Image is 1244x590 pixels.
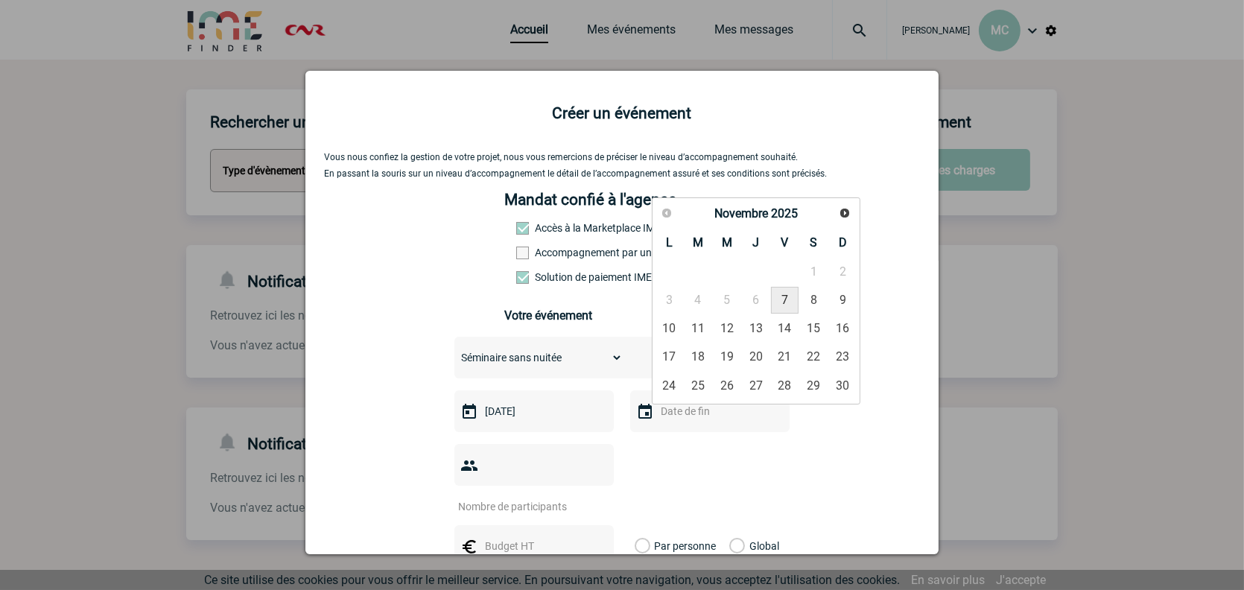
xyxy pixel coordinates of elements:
[685,372,712,399] a: 25
[505,308,740,323] h3: Votre événement
[685,343,712,370] a: 18
[800,287,828,314] a: 8
[516,271,582,283] label: Conformité aux process achat client, Prise en charge de la facturation, Mutualisation de plusieur...
[685,315,712,342] a: 11
[516,222,582,234] label: Accès à la Marketplace IME
[839,207,851,219] span: Suivant
[800,343,828,370] a: 22
[516,247,582,258] label: Prestation payante
[800,315,828,342] a: 15
[635,525,651,567] label: Par personne
[800,372,828,399] a: 29
[324,104,920,122] h2: Créer un événement
[657,402,760,421] input: Date de fin
[481,402,584,421] input: Date de début
[781,235,789,250] span: Vendredi
[829,343,857,370] a: 23
[481,536,584,556] input: Budget HT
[656,315,683,342] a: 10
[771,287,799,314] a: 7
[722,235,732,250] span: Mercredi
[666,235,673,250] span: Lundi
[771,315,799,342] a: 14
[729,525,739,567] label: Global
[714,206,768,221] span: Novembre
[742,315,769,342] a: 13
[713,315,740,342] a: 12
[324,168,920,179] p: En passant la souris sur un niveau d’accompagnement le détail de l’accompagnement assuré et ses c...
[829,372,857,399] a: 30
[713,372,740,399] a: 26
[771,372,799,399] a: 28
[771,206,798,221] span: 2025
[829,315,857,342] a: 16
[839,235,847,250] span: Dimanche
[656,372,683,399] a: 24
[742,343,769,370] a: 20
[505,191,677,209] h4: Mandat confié à l'agence
[771,343,799,370] a: 21
[454,497,594,516] input: Nombre de participants
[656,343,683,370] a: 17
[324,152,920,162] p: Vous nous confiez la gestion de votre projet, nous vous remercions de préciser le niveau d’accomp...
[713,343,740,370] a: 19
[829,287,857,314] a: 9
[752,235,759,250] span: Jeudi
[810,235,817,250] span: Samedi
[693,235,703,250] span: Mardi
[834,202,856,223] a: Suivant
[742,372,769,399] a: 27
